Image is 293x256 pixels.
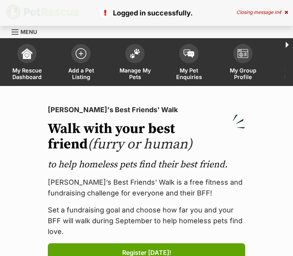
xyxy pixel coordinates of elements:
span: My Pet Enquiries [172,67,206,80]
a: My Pet Enquiries [162,40,216,86]
img: add-pet-listing-icon-0afa8454b4691262ce3f59096e99ab1cd57d4a30225e0717b998d2c9b9846f56.svg [76,48,86,59]
img: pet-enquiries-icon-7e3ad2cf08bfb03b45e93fb7055b45f3efa6380592205ae92323e6603595dc1f.svg [184,49,194,58]
img: manage-my-pets-icon-02211641906a0b7f246fdf0571729dbe1e7629f14944591b6c1af311fb30b64b.svg [130,49,140,59]
a: My Group Profile [216,40,270,86]
a: Menu [12,24,42,38]
a: Add a Pet Listing [54,40,108,86]
p: [PERSON_NAME]’s Best Friends' Walk is a free fitness and fundraising challenge for everyone and t... [48,177,245,199]
a: Manage My Pets [108,40,162,86]
h2: Walk with your best friend [48,121,245,152]
p: Set a fundraising goal and choose how far you and your BFF will walk during September to help hom... [48,205,245,237]
img: group-profile-icon-3fa3cf56718a62981997c0bc7e787c4b2cf8bcc04b72c1350f741eb67cf2f40e.svg [237,49,248,58]
img: dashboard-icon-eb2f2d2d3e046f16d808141f083e7271f6b2e854fb5c12c21221c1fb7104beca.svg [22,48,32,59]
span: Add a Pet Listing [64,67,98,80]
span: (furry or human) [88,136,192,153]
span: My Group Profile [226,67,260,80]
span: Manage My Pets [118,67,152,80]
span: My Rescue Dashboard [10,67,44,80]
span: Menu [20,29,37,35]
p: [PERSON_NAME]'s Best Friends' Walk [48,104,245,115]
p: to help homeless pets find their best friend. [48,158,245,171]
